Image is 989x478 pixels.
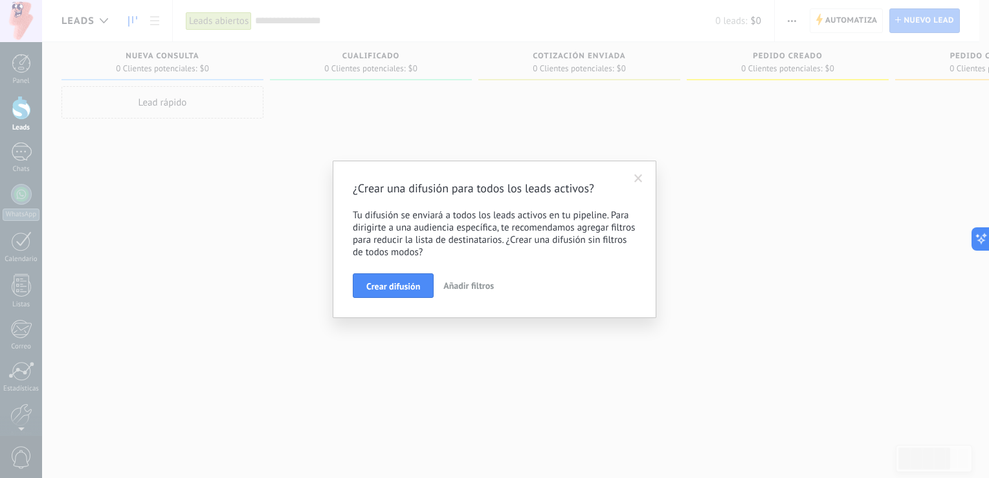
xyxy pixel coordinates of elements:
[353,209,636,258] p: Tu difusión se enviará a todos los leads activos en tu pipeline. Para dirigirte a una audiencia e...
[366,282,420,291] span: Crear difusión
[353,181,623,196] h2: ¿Crear una difusión para todos los leads activos?
[353,273,434,298] button: Crear difusión
[443,280,494,291] span: Añadir filtros
[438,273,499,298] button: Añadir filtros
